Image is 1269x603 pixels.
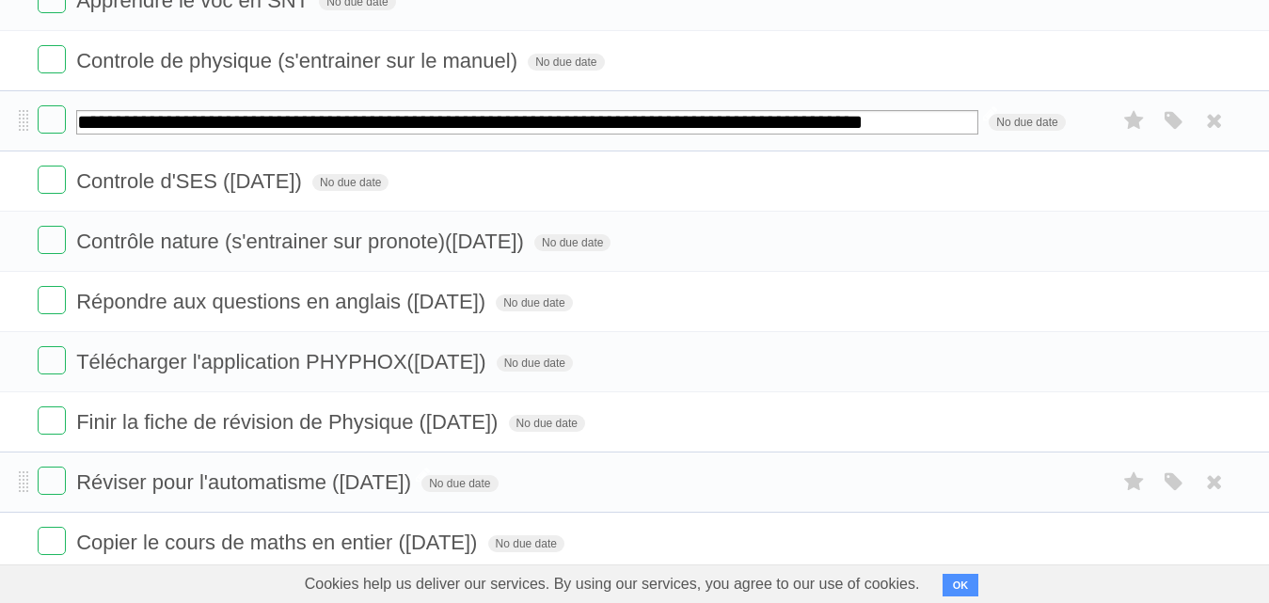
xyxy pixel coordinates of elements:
[943,574,979,596] button: OK
[38,166,66,194] label: Done
[38,105,66,134] label: Done
[76,290,490,313] span: Répondre aux questions en anglais ([DATE])
[76,410,502,434] span: Finir la fiche de révision de Physique ([DATE])
[509,415,585,432] span: No due date
[76,350,490,373] span: Télécharger l'application PHYPHOX([DATE])
[534,234,611,251] span: No due date
[1117,105,1152,136] label: Star task
[989,114,1065,131] span: No due date
[488,535,564,552] span: No due date
[76,169,307,193] span: Controle d'SES ([DATE])
[528,54,604,71] span: No due date
[76,470,416,494] span: Réviser pour l'automatisme ([DATE])
[497,355,573,372] span: No due date
[38,226,66,254] label: Done
[286,565,939,603] span: Cookies help us deliver our services. By using our services, you agree to our use of cookies.
[76,531,482,554] span: Copier le cours de maths en entier ([DATE])
[421,475,498,492] span: No due date
[38,45,66,73] label: Done
[38,286,66,314] label: Done
[76,49,522,72] span: Controle de physique (s'entrainer sur le manuel)
[38,346,66,374] label: Done
[496,294,572,311] span: No due date
[1117,467,1152,498] label: Star task
[38,527,66,555] label: Done
[76,230,529,253] span: Contrôle nature (s'entrainer sur pronote)([DATE])
[38,467,66,495] label: Done
[312,174,389,191] span: No due date
[38,406,66,435] label: Done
